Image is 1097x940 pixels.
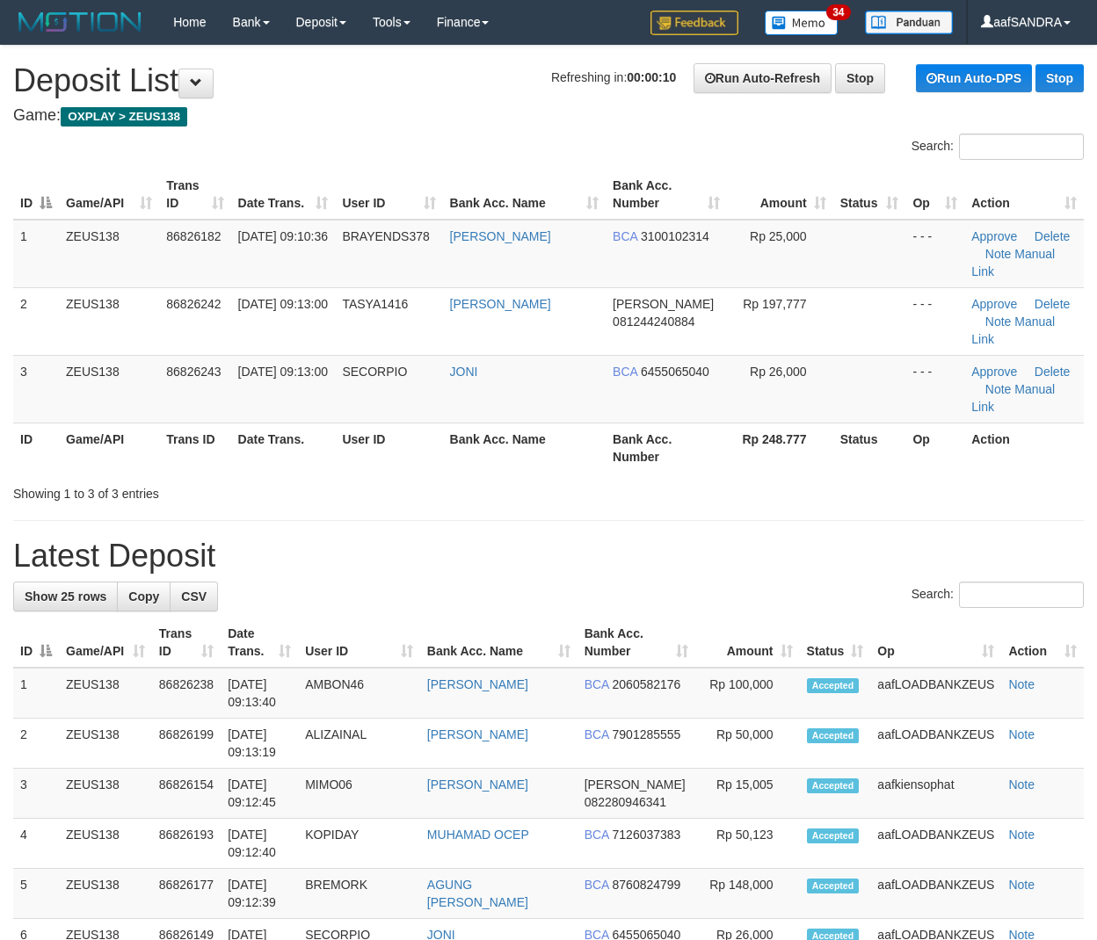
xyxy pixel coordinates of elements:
span: Copy 7126037383 to clipboard [613,828,681,842]
td: 4 [13,819,59,869]
td: 86826199 [152,719,221,769]
td: [DATE] 09:13:40 [221,668,298,719]
th: Date Trans.: activate to sort column ascending [231,170,336,220]
th: Bank Acc. Number: activate to sort column ascending [606,170,726,220]
td: 3 [13,769,59,819]
th: Action: activate to sort column ascending [964,170,1084,220]
img: Button%20Memo.svg [765,11,839,35]
th: Trans ID: activate to sort column ascending [152,618,221,668]
th: Date Trans.: activate to sort column ascending [221,618,298,668]
a: Manual Link [971,315,1055,346]
span: [DATE] 09:13:00 [238,297,328,311]
span: 34 [826,4,850,20]
td: 2 [13,719,59,769]
td: Rp 15,005 [695,769,800,819]
th: Amount: activate to sort column ascending [695,618,800,668]
td: [DATE] 09:12:39 [221,869,298,919]
a: Manual Link [971,382,1055,414]
td: aafkiensophat [870,769,1001,819]
span: [DATE] 09:10:36 [238,229,328,243]
span: BRAYENDS378 [342,229,429,243]
th: ID [13,423,59,473]
span: BCA [585,878,609,892]
span: Rp 197,777 [743,297,806,311]
a: [PERSON_NAME] [427,677,528,691]
td: ZEUS138 [59,769,152,819]
td: ZEUS138 [59,355,159,423]
td: aafLOADBANKZEUS [870,819,1001,869]
span: Accepted [807,678,860,693]
th: Trans ID [159,423,230,473]
span: Copy [128,589,159,604]
span: Accepted [807,828,860,843]
td: AMBON46 [298,668,420,719]
th: Action: activate to sort column ascending [1001,618,1084,668]
td: aafLOADBANKZEUS [870,668,1001,719]
th: User ID [335,423,442,473]
input: Search: [959,134,1084,160]
td: Rp 50,000 [695,719,800,769]
span: Copy 8760824799 to clipboard [613,878,681,892]
td: - - - [905,287,964,355]
label: Search: [912,134,1084,160]
th: Status: activate to sort column ascending [800,618,871,668]
a: Note [1008,828,1035,842]
a: Note [1008,727,1035,741]
th: Status [833,423,906,473]
td: - - - [905,220,964,288]
a: Approve [971,365,1017,379]
span: CSV [181,589,207,604]
a: Note [985,382,1012,396]
label: Search: [912,582,1084,608]
td: aafLOADBANKZEUS [870,869,1001,919]
td: 1 [13,220,59,288]
td: ZEUS138 [59,220,159,288]
th: Bank Acc. Number [606,423,726,473]
td: [DATE] 09:12:40 [221,819,298,869]
td: [DATE] 09:12:45 [221,769,298,819]
td: KOPIDAY [298,819,420,869]
a: Note [1008,878,1035,892]
th: Game/API: activate to sort column ascending [59,618,152,668]
td: 3 [13,355,59,423]
a: Stop [835,63,885,93]
td: ZEUS138 [59,869,152,919]
th: Op: activate to sort column ascending [870,618,1001,668]
th: Op: activate to sort column ascending [905,170,964,220]
th: Action [964,423,1084,473]
td: Rp 50,123 [695,819,800,869]
th: Op [905,423,964,473]
span: BCA [613,229,637,243]
th: Rp 248.777 [727,423,833,473]
th: Bank Acc. Name: activate to sort column ascending [420,618,578,668]
span: Rp 25,000 [750,229,807,243]
a: MUHAMAD OCEP [427,828,529,842]
span: 86826182 [166,229,221,243]
span: 86826243 [166,365,221,379]
th: Status: activate to sort column ascending [833,170,906,220]
a: Note [1008,677,1035,691]
a: Run Auto-DPS [916,64,1032,92]
a: [PERSON_NAME] [427,727,528,741]
td: 86826154 [152,769,221,819]
td: [DATE] 09:13:19 [221,719,298,769]
a: [PERSON_NAME] [427,777,528,792]
th: Amount: activate to sort column ascending [727,170,833,220]
td: ALIZAINAL [298,719,420,769]
th: User ID: activate to sort column ascending [298,618,420,668]
td: MIMO06 [298,769,420,819]
th: Date Trans. [231,423,336,473]
input: Search: [959,582,1084,608]
a: Delete [1035,365,1070,379]
span: Copy 2060582176 to clipboard [613,677,681,691]
td: ZEUS138 [59,719,152,769]
span: SECORPIO [342,365,407,379]
th: Bank Acc. Name [443,423,607,473]
img: Feedback.jpg [650,11,738,35]
span: Copy 082280946341 to clipboard [585,795,666,809]
td: ZEUS138 [59,668,152,719]
td: BREMORK [298,869,420,919]
a: JONI [450,365,478,379]
a: AGUNG [PERSON_NAME] [427,878,528,909]
a: [PERSON_NAME] [450,297,551,311]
